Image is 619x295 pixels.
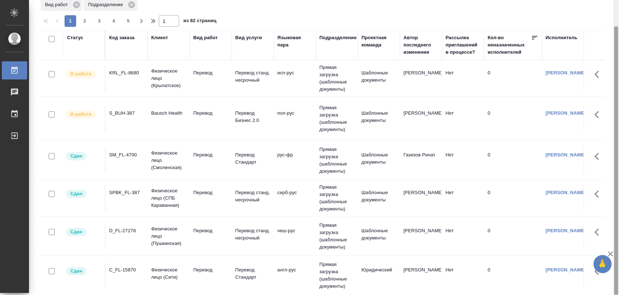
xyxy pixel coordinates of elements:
[400,66,442,91] td: [PERSON_NAME]
[484,148,542,173] td: 0
[70,152,82,160] p: Сдан
[274,106,316,131] td: пол-рус
[400,148,442,173] td: Газизов Ринат
[319,34,357,41] div: Подразделение
[65,151,101,161] div: Менеджер проверил работу исполнителя, передает ее на следующий этап
[193,227,228,234] p: Перевод
[235,34,262,41] div: Вид услуги
[358,66,400,91] td: Шаблонные документы
[79,17,91,25] span: 2
[590,148,608,165] button: Здесь прячутся важные кнопки
[316,218,358,254] td: Прямая загрузка (шаблонные документы)
[590,224,608,241] button: Здесь прячутся важные кнопки
[193,151,228,159] p: Перевод
[590,263,608,280] button: Здесь прячутся важные кнопки
[151,34,168,41] div: Клиент
[151,266,186,281] p: Физическое лицо (Сити)
[235,227,270,242] p: Перевод станд. несрочный
[70,70,91,78] p: В работе
[316,142,358,179] td: Прямая загрузка (шаблонные документы)
[183,16,216,27] span: из 82 страниц
[316,180,358,216] td: Прямая загрузка (шаблонные документы)
[151,67,186,89] p: Физическое лицо (Крылатское)
[193,266,228,274] p: Перевод
[67,34,83,41] div: Статус
[193,110,228,117] p: Перевод
[546,70,586,75] a: [PERSON_NAME]
[108,15,120,27] button: 4
[404,34,438,56] div: Автор последнего изменения
[358,106,400,131] td: Шаблонные документы
[316,60,358,97] td: Прямая загрузка (шаблонные документы)
[274,263,316,288] td: англ-рус
[316,101,358,137] td: Прямая загрузка (шаблонные документы)
[70,228,82,235] p: Сдан
[400,224,442,249] td: [PERSON_NAME]
[235,110,270,124] p: Перевод Бизнес 2.0
[109,151,144,159] div: SM_FL-4700
[151,149,186,171] p: Физическое лицо (Смоленская)
[546,110,586,116] a: [PERSON_NAME]
[193,69,228,77] p: Перевод
[590,106,608,123] button: Здесь прячутся важные кнопки
[546,152,586,157] a: [PERSON_NAME]
[70,267,82,275] p: Сдан
[590,66,608,83] button: Здесь прячутся важные кнопки
[70,111,91,118] p: В работе
[358,263,400,288] td: Юридический
[400,185,442,211] td: [PERSON_NAME]
[594,255,612,273] button: 🙏
[123,15,134,27] button: 5
[109,110,144,117] div: S_BUH-387
[484,263,542,288] td: 0
[88,1,125,8] p: Подразделение
[235,69,270,84] p: Перевод станд. несрочный
[193,34,218,41] div: Вид работ
[235,189,270,204] p: Перевод станд. несрочный
[235,266,270,281] p: Перевод Стандарт
[151,225,186,247] p: Физическое лицо (Пушкинская)
[65,110,101,119] div: Исполнитель выполняет работу
[274,185,316,211] td: серб-рус
[274,224,316,249] td: чеш-рус
[442,66,484,91] td: Нет
[597,257,609,272] span: 🙏
[546,267,586,273] a: [PERSON_NAME]
[109,266,144,274] div: C_FL-15870
[65,189,101,199] div: Менеджер проверил работу исполнителя, передает ее на следующий этап
[94,17,105,25] span: 3
[65,266,101,276] div: Менеджер проверил работу исполнителя, передает ее на следующий этап
[123,17,134,25] span: 5
[484,106,542,131] td: 0
[442,106,484,131] td: Нет
[546,190,586,195] a: [PERSON_NAME]
[358,185,400,211] td: Шаблонные документы
[151,110,186,117] p: Bausch Health
[109,189,144,196] div: SPBK_FL-387
[362,34,396,49] div: Проектная команда
[79,15,91,27] button: 2
[358,148,400,173] td: Шаблонные документы
[94,15,105,27] button: 3
[193,189,228,196] p: Перевод
[484,224,542,249] td: 0
[400,263,442,288] td: [PERSON_NAME]
[316,257,358,294] td: Прямая загрузка (шаблонные документы)
[358,224,400,249] td: Шаблонные документы
[446,34,480,56] div: Рассылка приглашений в процессе?
[151,187,186,209] p: Физическое лицо (СПБ Караванная)
[45,1,70,8] p: Вид работ
[65,69,101,79] div: Исполнитель выполняет работу
[277,34,312,49] div: Языковая пара
[442,148,484,173] td: Нет
[109,227,144,234] div: D_FL-27278
[442,185,484,211] td: Нет
[546,34,578,41] div: Исполнитель
[442,263,484,288] td: Нет
[484,185,542,211] td: 0
[590,185,608,203] button: Здесь прячутся важные кнопки
[109,69,144,77] div: KRL_FL-8680
[108,17,120,25] span: 4
[442,224,484,249] td: Нет
[109,34,135,41] div: Код заказа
